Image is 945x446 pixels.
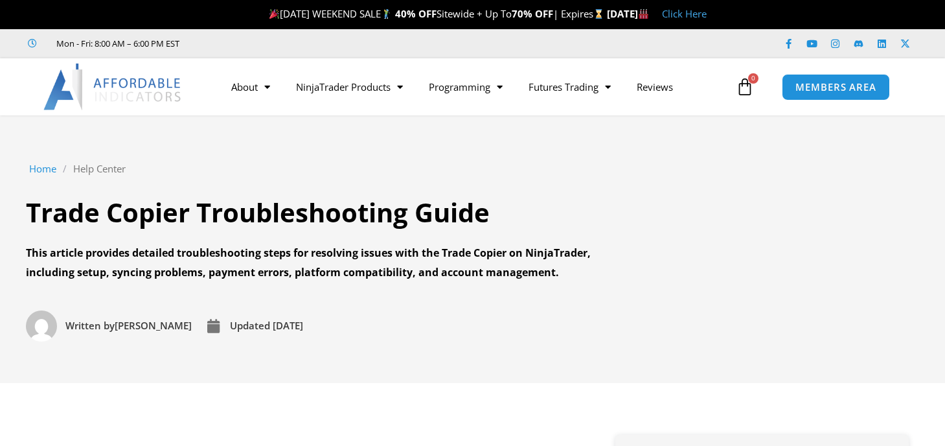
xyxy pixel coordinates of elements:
[639,9,648,19] img: 🏭
[395,7,437,20] strong: 40% OFF
[662,7,707,20] a: Click Here
[512,7,553,20] strong: 70% OFF
[230,319,270,332] span: Updated
[748,73,758,84] span: 0
[516,72,624,102] a: Futures Trading
[198,37,392,50] iframe: Customer reviews powered by Trustpilot
[283,72,416,102] a: NinjaTrader Products
[65,319,115,332] span: Written by
[594,9,604,19] img: ⌛
[73,160,126,178] a: Help Center
[26,194,622,231] h1: Trade Copier Troubleshooting Guide
[26,244,622,282] div: This article provides detailed troubleshooting steps for resolving issues with the Trade Copier o...
[716,68,773,106] a: 0
[607,7,649,20] strong: [DATE]
[218,72,283,102] a: About
[43,64,183,110] img: LogoAI | Affordable Indicators – NinjaTrader
[795,82,876,92] span: MEMBERS AREA
[416,72,516,102] a: Programming
[26,311,57,342] img: Picture of David Koehler
[53,36,179,51] span: Mon - Fri: 8:00 AM – 6:00 PM EST
[62,317,192,335] span: [PERSON_NAME]
[269,9,279,19] img: 🎉
[266,7,606,20] span: [DATE] WEEKEND SALE Sitewide + Up To | Expires
[63,160,67,178] span: /
[782,74,890,100] a: MEMBERS AREA
[624,72,686,102] a: Reviews
[29,160,56,178] a: Home
[381,9,391,19] img: 🏌️‍♂️
[273,319,303,332] time: [DATE]
[218,72,733,102] nav: Menu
